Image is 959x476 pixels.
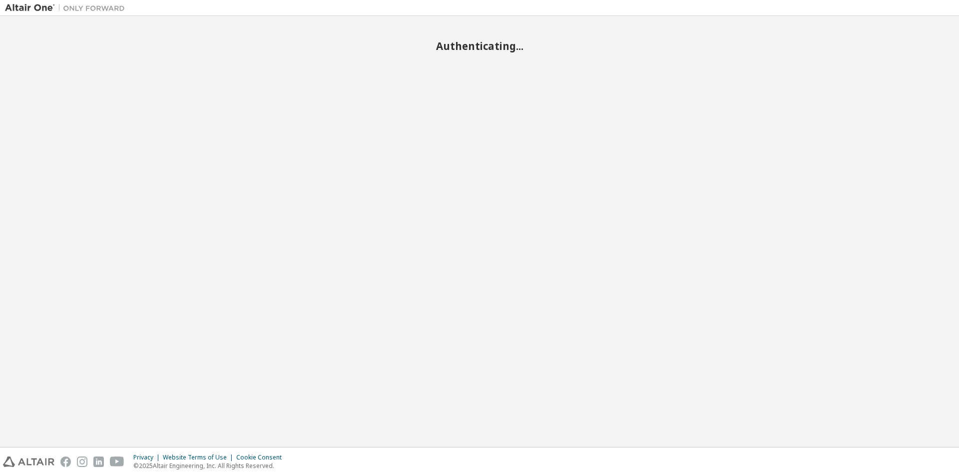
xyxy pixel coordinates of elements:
[77,457,87,467] img: instagram.svg
[3,457,54,467] img: altair_logo.svg
[5,39,954,52] h2: Authenticating...
[93,457,104,467] img: linkedin.svg
[110,457,124,467] img: youtube.svg
[163,454,236,462] div: Website Terms of Use
[133,454,163,462] div: Privacy
[133,462,288,470] p: © 2025 Altair Engineering, Inc. All Rights Reserved.
[5,3,130,13] img: Altair One
[60,457,71,467] img: facebook.svg
[236,454,288,462] div: Cookie Consent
